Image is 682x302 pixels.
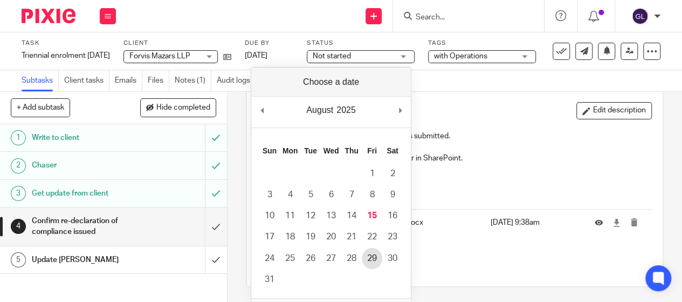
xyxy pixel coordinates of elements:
[382,184,403,205] button: 9
[280,226,300,247] button: 18
[148,70,169,91] a: Files
[382,205,403,226] button: 16
[341,184,362,205] button: 7
[64,70,109,91] a: Client tasks
[415,13,512,23] input: Search
[283,146,298,155] abbr: Monday
[217,70,256,91] a: Audit logs
[258,131,651,142] p: Confirm when re-declaration of Compliance is submitted.
[11,98,70,117] button: + Add subtask
[175,70,211,91] a: Notes (1)
[300,226,321,247] button: 19
[300,205,321,226] button: 12
[140,98,216,117] button: Hide completed
[321,205,341,226] button: 13
[32,130,140,146] h1: Write to client
[362,163,382,184] button: 1
[280,184,300,205] button: 4
[156,104,210,112] span: Hide completed
[367,146,377,155] abbr: Friday
[428,39,536,48] label: Tags
[11,252,26,267] div: 5
[245,39,293,48] label: Due by
[22,39,110,48] label: Task
[22,9,75,23] img: Pixie
[300,248,321,269] button: 26
[115,70,142,91] a: Emails
[32,252,140,268] h1: Update [PERSON_NAME]
[245,52,267,59] span: [DATE]
[300,184,321,205] button: 5
[11,219,26,234] div: 4
[22,50,110,61] div: Triennial enrolment 01/11/2025
[631,8,649,25] img: svg%3E
[259,269,280,290] button: 31
[259,205,280,226] button: 10
[129,52,190,60] span: Forvis Mazars LLP
[341,205,362,226] button: 14
[576,102,652,119] button: Edit description
[258,153,651,164] p: Ensure confirmation is saved with Client folder in SharePoint.
[341,248,362,269] button: 28
[11,186,26,201] div: 3
[32,185,140,202] h1: Get update from client
[382,163,403,184] button: 2
[434,52,487,60] span: with Operations
[395,102,405,118] button: Next Month
[362,226,382,247] button: 22
[259,248,280,269] button: 24
[323,146,339,155] abbr: Wednesday
[313,52,351,60] span: Not started
[280,205,300,226] button: 11
[491,217,578,228] p: [DATE] 9:38am
[259,184,280,205] button: 3
[612,217,621,228] a: Download
[22,50,110,61] div: Triennial enrolment [DATE]
[382,248,403,269] button: 30
[259,226,280,247] button: 17
[304,146,317,155] abbr: Tuesday
[321,226,341,247] button: 20
[382,226,403,247] button: 23
[22,70,59,91] a: Subtasks
[321,248,341,269] button: 27
[257,102,267,118] button: Previous Month
[362,184,382,205] button: 8
[123,39,231,48] label: Client
[335,102,357,118] div: 2025
[32,157,140,173] h1: Chaser
[345,146,358,155] abbr: Thursday
[307,39,415,48] label: Status
[362,248,382,269] button: 29
[11,158,26,173] div: 2
[32,213,140,240] h1: Confirm re-declaration of compliance issued
[362,205,382,226] button: 15
[280,248,300,269] button: 25
[341,226,362,247] button: 21
[11,130,26,145] div: 1
[263,146,277,155] abbr: Sunday
[321,184,341,205] button: 6
[305,102,335,118] div: August
[387,146,398,155] abbr: Saturday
